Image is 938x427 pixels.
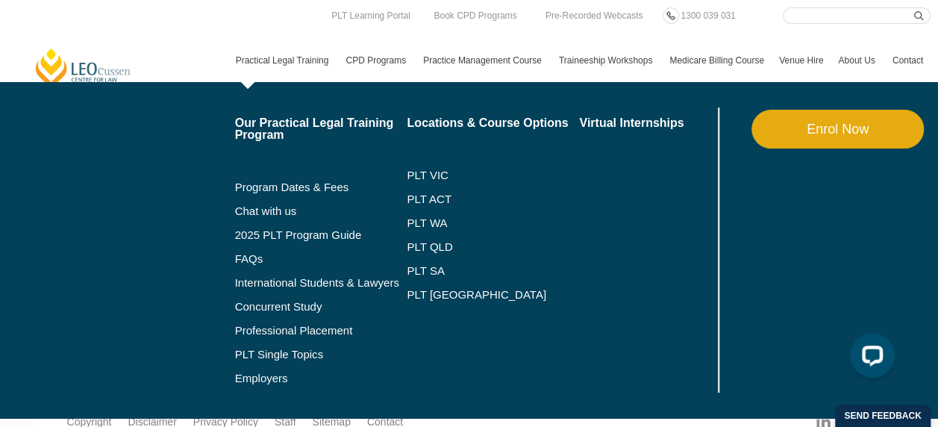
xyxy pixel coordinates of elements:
iframe: LiveChat chat widget [838,327,901,390]
a: Enrol Now [751,110,924,149]
a: PLT Learning Portal [328,7,414,24]
a: Contact [885,39,931,82]
a: PLT QLD [407,241,579,253]
a: Book CPD Programs [430,7,520,24]
a: Pre-Recorded Webcasts [542,7,647,24]
a: Concurrent Study [235,301,407,313]
a: International Students & Lawyers [235,277,407,289]
a: Medicare Billing Course [662,39,772,82]
a: Employers [235,373,407,384]
span: 1300 039 031 [681,10,735,21]
a: Venue Hire [772,39,831,82]
a: Virtual Internships [579,117,714,129]
a: Practice Management Course [416,39,551,82]
a: [PERSON_NAME] Centre for Law [34,47,133,90]
a: PLT Single Topics [235,349,407,361]
a: PLT ACT [407,193,579,205]
a: FAQs [235,253,407,265]
a: 2025 PLT Program Guide [235,229,370,241]
a: Our Practical Legal Training Program [235,117,407,141]
a: CPD Programs [338,39,416,82]
a: About Us [831,39,884,82]
a: Program Dates & Fees [235,181,407,193]
a: PLT WA [407,217,542,229]
a: 1300 039 031 [677,7,739,24]
a: Chat with us [235,205,407,217]
a: Practical Legal Training [228,39,339,82]
a: Locations & Course Options [407,117,579,129]
a: Professional Placement [235,325,407,337]
a: PLT VIC [407,169,579,181]
a: PLT [GEOGRAPHIC_DATA] [407,289,579,301]
a: Traineeship Workshops [551,39,662,82]
a: PLT SA [407,265,579,277]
